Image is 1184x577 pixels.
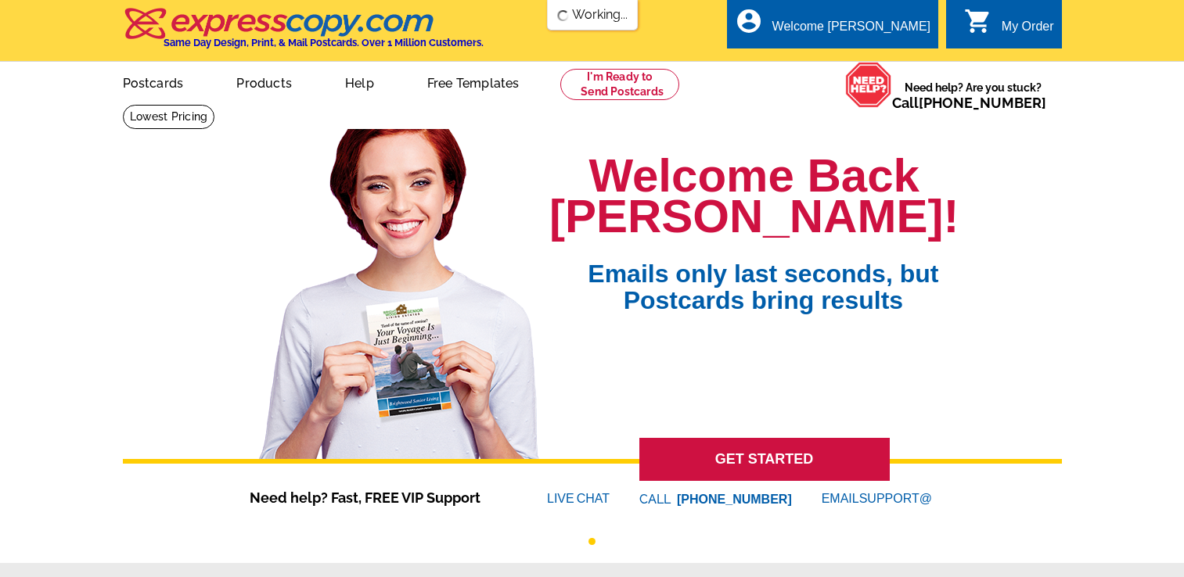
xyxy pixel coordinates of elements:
[164,37,484,48] h4: Same Day Design, Print, & Mail Postcards. Over 1 Million Customers.
[639,438,890,481] a: GET STARTED
[1002,20,1054,41] div: My Order
[556,9,569,22] img: loading...
[567,237,959,314] span: Emails only last seconds, but Postcards bring results
[250,116,549,459] img: welcome-back-logged-in.png
[845,62,892,108] img: help
[588,538,596,545] button: 1 of 1
[859,489,934,508] font: SUPPORT@
[892,80,1054,111] span: Need help? Are you stuck?
[250,487,500,508] span: Need help? Fast, FREE VIP Support
[123,19,484,48] a: Same Day Design, Print, & Mail Postcards. Over 1 Million Customers.
[735,7,763,35] i: account_circle
[98,63,209,100] a: Postcards
[919,95,1046,111] a: [PHONE_NUMBER]
[547,489,577,508] font: LIVE
[402,63,545,100] a: Free Templates
[211,63,317,100] a: Products
[772,20,930,41] div: Welcome [PERSON_NAME]
[892,95,1046,111] span: Call
[964,17,1054,37] a: shopping_cart My Order
[549,156,959,237] h1: Welcome Back [PERSON_NAME]!
[547,492,610,505] a: LIVECHAT
[320,63,399,100] a: Help
[964,7,992,35] i: shopping_cart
